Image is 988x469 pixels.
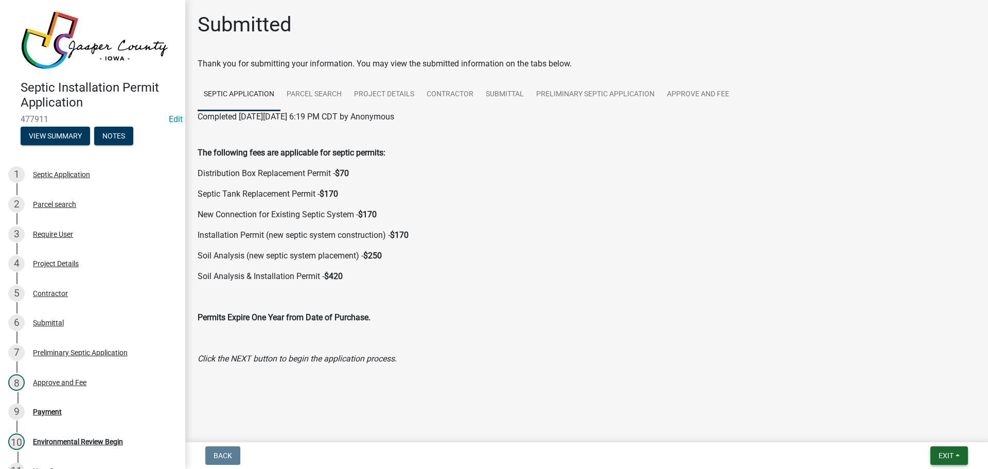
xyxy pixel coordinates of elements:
span: 477911 [21,114,165,124]
wm-modal-confirm: Summary [21,132,90,141]
a: Parcel search [280,78,348,111]
div: 9 [8,404,25,420]
div: 8 [8,374,25,391]
h1: Submitted [198,12,292,37]
div: Payment [33,408,62,415]
a: Septic Application [198,78,280,111]
strong: $420 [324,271,343,281]
div: 4 [8,255,25,272]
div: 2 [8,196,25,213]
a: Edit [169,114,183,124]
div: Preliminary Septic Application [33,349,128,356]
div: 6 [8,315,25,331]
span: Completed [DATE][DATE] 6:19 PM CDT by Anonymous [198,112,394,121]
div: Require User [33,231,73,238]
strong: $170 [390,230,409,240]
div: Environmental Review Begin [33,438,123,445]
div: Contractor [33,290,68,297]
a: Preliminary Septic Application [530,78,661,111]
div: 10 [8,433,25,450]
a: Contractor [420,78,480,111]
wm-modal-confirm: Edit Application Number [169,114,183,124]
i: Click the NEXT button to begin the application process. [198,354,397,363]
p: Septic Tank Replacement Permit - [198,188,976,200]
strong: $70 [335,168,349,178]
div: 3 [8,226,25,242]
div: 5 [8,285,25,302]
div: Parcel search [33,201,76,208]
p: Distribution Box Replacement Permit - [198,167,976,180]
span: Exit [939,451,954,460]
wm-modal-confirm: Notes [94,132,133,141]
p: Soil Analysis (new septic system placement) - [198,250,976,262]
p: New Connection for Existing Septic System - [198,209,976,221]
strong: The following fees are applicable for septic permits: [198,148,385,158]
div: 1 [8,166,25,183]
strong: $170 [320,189,338,199]
img: Jasper County, Iowa [21,11,169,70]
button: View Summary [21,127,90,145]
span: Back [214,451,232,460]
button: Back [205,446,240,465]
strong: $250 [363,251,382,260]
div: Thank you for submitting your information. You may view the submitted information on the tabs below. [198,58,976,70]
button: Notes [94,127,133,145]
div: Approve and Fee [33,379,86,386]
div: Septic Application [33,171,90,178]
p: Soil Analysis & Installation Permit - [198,270,976,283]
strong: $170 [358,210,377,219]
button: Exit [930,446,968,465]
a: Approve and Fee [661,78,735,111]
a: Submittal [480,78,530,111]
div: Project Details [33,260,79,267]
div: Submittal [33,319,64,326]
h4: Septic Installation Permit Application [21,80,177,110]
a: Project Details [348,78,420,111]
p: Installation Permit (new septic system construction) - [198,229,976,241]
strong: Permits Expire One Year from Date of Purchase. [198,312,370,322]
div: 7 [8,344,25,361]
